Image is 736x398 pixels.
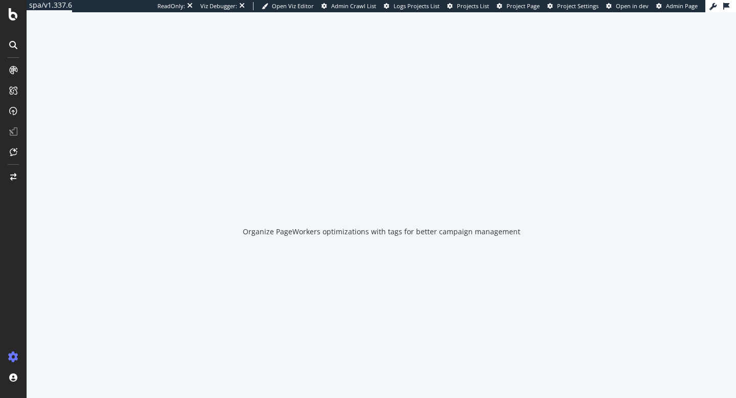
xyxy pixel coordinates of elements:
a: Open in dev [606,2,649,10]
span: Project Settings [557,2,599,10]
a: Admin Crawl List [321,2,376,10]
div: ReadOnly: [157,2,185,10]
a: Logs Projects List [384,2,440,10]
span: Admin Crawl List [331,2,376,10]
a: Admin Page [656,2,698,10]
span: Project Page [507,2,540,10]
a: Open Viz Editor [262,2,314,10]
span: Open Viz Editor [272,2,314,10]
a: Projects List [447,2,489,10]
div: Viz Debugger: [200,2,237,10]
div: Organize PageWorkers optimizations with tags for better campaign management [243,227,520,237]
div: animation [344,173,418,210]
span: Projects List [457,2,489,10]
a: Project Page [497,2,540,10]
span: Admin Page [666,2,698,10]
span: Open in dev [616,2,649,10]
span: Logs Projects List [394,2,440,10]
a: Project Settings [547,2,599,10]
